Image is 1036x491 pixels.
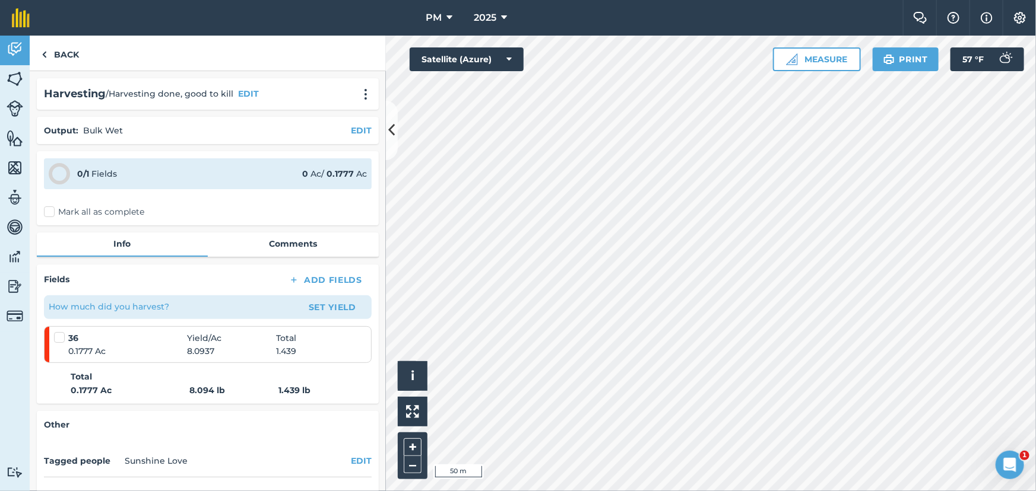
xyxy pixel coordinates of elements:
img: svg+xml;base64,PD94bWwgdmVyc2lvbj0iMS4wIiBlbmNvZGluZz0idXRmLTgiPz4KPCEtLSBHZW5lcmF0b3I6IEFkb2JlIE... [993,47,1017,71]
button: + [404,438,422,456]
span: 0.1777 Ac [68,345,187,358]
span: 57 ° F [962,47,984,71]
button: Add Fields [279,272,372,288]
label: Mark all as complete [44,206,144,218]
span: 1 [1020,451,1029,460]
strong: 1.439 lb [278,385,311,396]
h2: Harvesting [44,85,106,103]
button: Set Yield [298,298,367,317]
li: Sunshine Love [125,454,188,467]
img: svg+xml;base64,PD94bWwgdmVyc2lvbj0iMS4wIiBlbmNvZGluZz0idXRmLTgiPz4KPCEtLSBHZW5lcmF0b3I6IEFkb2JlIE... [7,467,23,478]
span: Total [276,331,296,345]
img: svg+xml;base64,PD94bWwgdmVyc2lvbj0iMS4wIiBlbmNvZGluZz0idXRmLTgiPz4KPCEtLSBHZW5lcmF0b3I6IEFkb2JlIE... [7,218,23,236]
iframe: Intercom live chat [996,451,1024,479]
img: svg+xml;base64,PD94bWwgdmVyc2lvbj0iMS4wIiBlbmNvZGluZz0idXRmLTgiPz4KPCEtLSBHZW5lcmF0b3I6IEFkb2JlIE... [7,278,23,295]
span: / Harvesting done, good to kill [106,87,233,100]
img: svg+xml;base64,PHN2ZyB4bWxucz0iaHR0cDovL3d3dy53My5vcmcvMjAwMC9zdmciIHdpZHRoPSIxNyIgaGVpZ2h0PSIxNy... [981,11,993,25]
button: EDIT [351,454,372,467]
span: PM [426,11,442,25]
img: svg+xml;base64,PD94bWwgdmVyc2lvbj0iMS4wIiBlbmNvZGluZz0idXRmLTgiPz4KPCEtLSBHZW5lcmF0b3I6IEFkb2JlIE... [7,40,23,58]
img: Ruler icon [786,53,798,65]
a: Back [30,36,91,71]
h4: Output : [44,124,78,137]
img: Four arrows, one pointing top left, one top right, one bottom right and the last bottom left [406,405,419,418]
span: 8.0937 [187,345,276,358]
button: EDIT [238,87,259,100]
p: Bulk Wet [83,124,123,137]
p: How much did you harvest? [49,300,169,313]
span: 2025 [474,11,496,25]
img: svg+xml;base64,PHN2ZyB4bWxucz0iaHR0cDovL3d3dy53My5vcmcvMjAwMC9zdmciIHdpZHRoPSI1NiIgaGVpZ2h0PSI2MC... [7,159,23,177]
strong: 0 [302,168,308,179]
strong: 36 [68,331,187,345]
img: svg+xml;base64,PHN2ZyB4bWxucz0iaHR0cDovL3d3dy53My5vcmcvMjAwMC9zdmciIHdpZHRoPSIxOSIgaGVpZ2h0PSIyNC... [883,52,895,66]
button: – [404,456,422,473]
button: Print [873,47,939,71]
h4: Other [44,418,372,431]
button: 57 °F [951,47,1024,71]
strong: 0 / 1 [77,168,89,179]
span: 1.439 [276,345,296,358]
img: svg+xml;base64,PD94bWwgdmVyc2lvbj0iMS4wIiBlbmNvZGluZz0idXRmLTgiPz4KPCEtLSBHZW5lcmF0b3I6IEFkb2JlIE... [7,100,23,117]
img: svg+xml;base64,PHN2ZyB4bWxucz0iaHR0cDovL3d3dy53My5vcmcvMjAwMC9zdmciIHdpZHRoPSIyMCIgaGVpZ2h0PSIyNC... [359,88,373,100]
a: Info [37,232,208,255]
span: i [411,368,414,383]
strong: 8.094 lb [189,384,278,397]
button: EDIT [351,124,372,137]
img: svg+xml;base64,PD94bWwgdmVyc2lvbj0iMS4wIiBlbmNvZGluZz0idXRmLTgiPz4KPCEtLSBHZW5lcmF0b3I6IEFkb2JlIE... [7,308,23,324]
div: Ac / Ac [302,167,367,180]
strong: 0.1777 Ac [71,384,189,397]
span: Yield / Ac [187,331,276,345]
button: Measure [773,47,861,71]
div: Fields [77,167,117,180]
img: svg+xml;base64,PHN2ZyB4bWxucz0iaHR0cDovL3d3dy53My5vcmcvMjAwMC9zdmciIHdpZHRoPSI1NiIgaGVpZ2h0PSI2MC... [7,129,23,147]
img: svg+xml;base64,PHN2ZyB4bWxucz0iaHR0cDovL3d3dy53My5vcmcvMjAwMC9zdmciIHdpZHRoPSI5IiBoZWlnaHQ9IjI0Ii... [42,47,47,62]
img: svg+xml;base64,PD94bWwgdmVyc2lvbj0iMS4wIiBlbmNvZGluZz0idXRmLTgiPz4KPCEtLSBHZW5lcmF0b3I6IEFkb2JlIE... [7,248,23,266]
a: Comments [208,232,379,255]
img: fieldmargin Logo [12,8,30,27]
button: Satellite (Azure) [410,47,524,71]
strong: 0.1777 [327,168,354,179]
h4: Fields [44,273,69,286]
img: svg+xml;base64,PD94bWwgdmVyc2lvbj0iMS4wIiBlbmNvZGluZz0idXRmLTgiPz4KPCEtLSBHZW5lcmF0b3I6IEFkb2JlIE... [7,189,23,206]
img: svg+xml;base64,PHN2ZyB4bWxucz0iaHR0cDovL3d3dy53My5vcmcvMjAwMC9zdmciIHdpZHRoPSI1NiIgaGVpZ2h0PSI2MC... [7,70,23,88]
h4: Tagged people [44,454,120,467]
img: Two speech bubbles overlapping with the left bubble in the forefront [913,12,927,24]
img: A cog icon [1013,12,1027,24]
strong: Total [71,370,92,383]
button: i [398,361,427,391]
img: A question mark icon [946,12,961,24]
